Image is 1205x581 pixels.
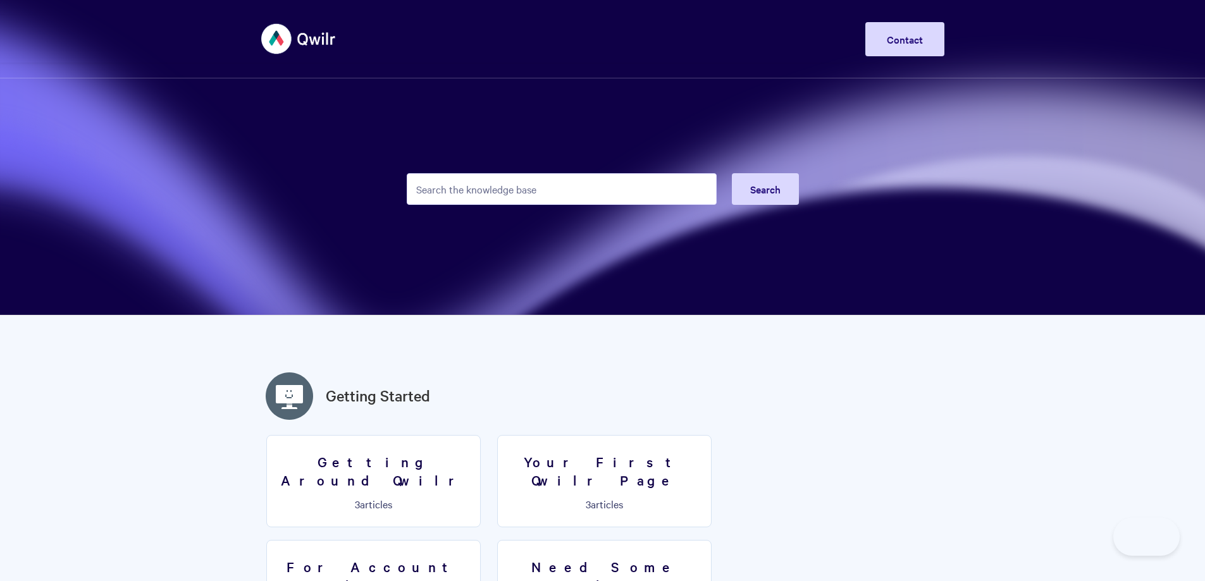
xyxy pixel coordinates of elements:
span: 3 [355,497,360,511]
a: Getting Around Qwilr 3articles [266,435,481,527]
a: Your First Qwilr Page 3articles [497,435,712,527]
p: articles [505,498,703,510]
input: Search the knowledge base [407,173,717,205]
span: 3 [586,497,591,511]
h3: Getting Around Qwilr [275,453,473,489]
h3: Your First Qwilr Page [505,453,703,489]
button: Search [732,173,799,205]
iframe: Toggle Customer Support [1113,518,1180,556]
p: articles [275,498,473,510]
span: Search [750,182,781,196]
a: Getting Started [326,384,430,407]
img: Qwilr Help Center [261,15,337,63]
a: Contact [865,22,944,56]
